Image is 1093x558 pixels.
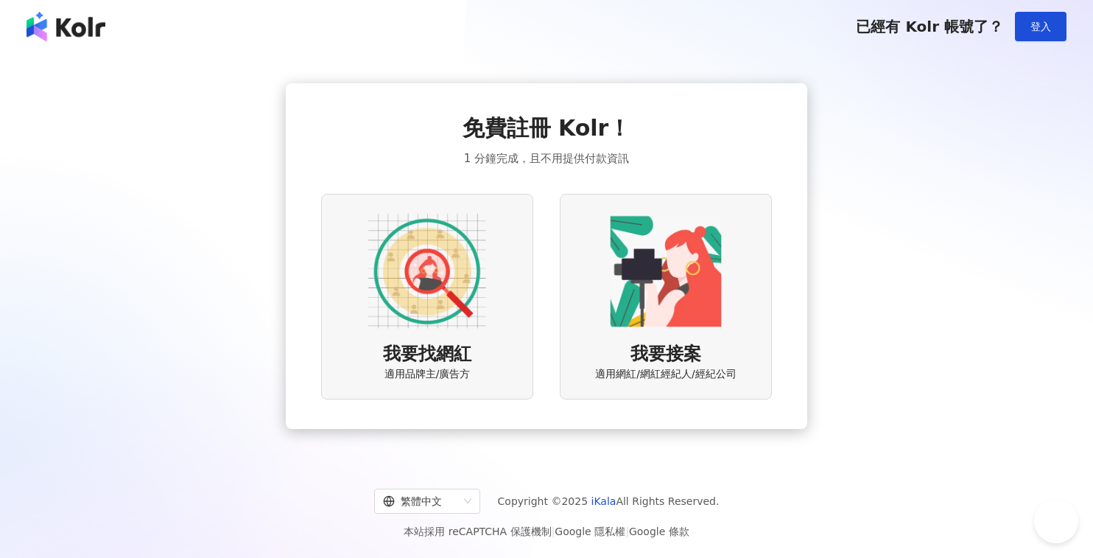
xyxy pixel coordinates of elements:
a: Google 隱私權 [555,526,625,537]
span: 登入 [1030,21,1051,32]
iframe: Help Scout Beacon - Open [1034,499,1078,543]
span: 1 分鐘完成，且不用提供付款資訊 [464,150,629,167]
span: | [552,526,555,537]
img: AD identity option [368,212,486,330]
a: iKala [591,495,616,507]
span: 我要接案 [630,342,701,367]
button: 登入 [1015,12,1066,41]
a: Google 條款 [629,526,689,537]
img: logo [27,12,105,41]
span: Copyright © 2025 All Rights Reserved. [498,492,720,510]
span: 適用網紅/網紅經紀人/經紀公司 [595,367,736,382]
span: 已經有 Kolr 帳號了？ [856,18,1003,35]
div: 繁體中文 [383,489,458,513]
img: KOL identity option [607,212,725,330]
span: | [625,526,629,537]
span: 本站採用 reCAPTCHA 保護機制 [404,523,689,540]
span: 我要找網紅 [383,342,471,367]
span: 免費註冊 Kolr！ [463,113,631,144]
span: 適用品牌主/廣告方 [384,367,471,382]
